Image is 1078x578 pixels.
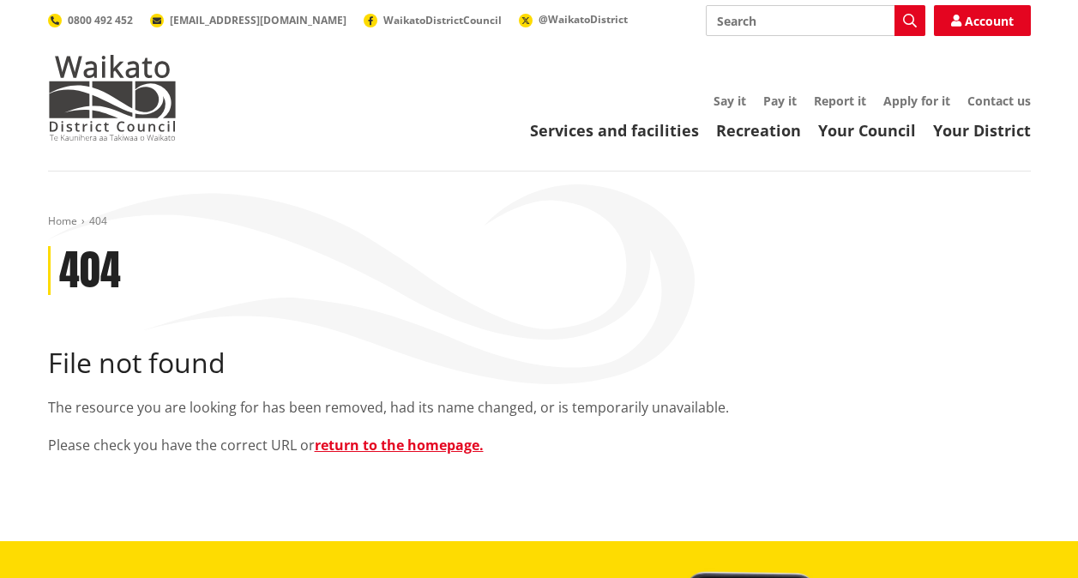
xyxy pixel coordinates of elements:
a: Report it [814,93,866,109]
a: Say it [714,93,746,109]
h1: 404 [59,246,121,296]
a: Pay it [763,93,797,109]
span: [EMAIL_ADDRESS][DOMAIN_NAME] [170,13,346,27]
a: 0800 492 452 [48,13,133,27]
a: Home [48,214,77,228]
a: WaikatoDistrictCouncil [364,13,502,27]
p: The resource you are looking for has been removed, had its name changed, or is temporarily unavai... [48,397,1031,418]
a: Account [934,5,1031,36]
p: Please check you have the correct URL or [48,435,1031,455]
a: Apply for it [883,93,950,109]
h2: File not found [48,346,1031,379]
img: Waikato District Council - Te Kaunihera aa Takiwaa o Waikato [48,55,177,141]
a: Your District [933,120,1031,141]
span: WaikatoDistrictCouncil [383,13,502,27]
span: 404 [89,214,107,228]
a: [EMAIL_ADDRESS][DOMAIN_NAME] [150,13,346,27]
nav: breadcrumb [48,214,1031,229]
a: Services and facilities [530,120,699,141]
a: Contact us [967,93,1031,109]
span: @WaikatoDistrict [539,12,628,27]
a: @WaikatoDistrict [519,12,628,27]
input: Search input [706,5,925,36]
a: return to the homepage. [315,436,484,455]
span: 0800 492 452 [68,13,133,27]
a: Recreation [716,120,801,141]
a: Your Council [818,120,916,141]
